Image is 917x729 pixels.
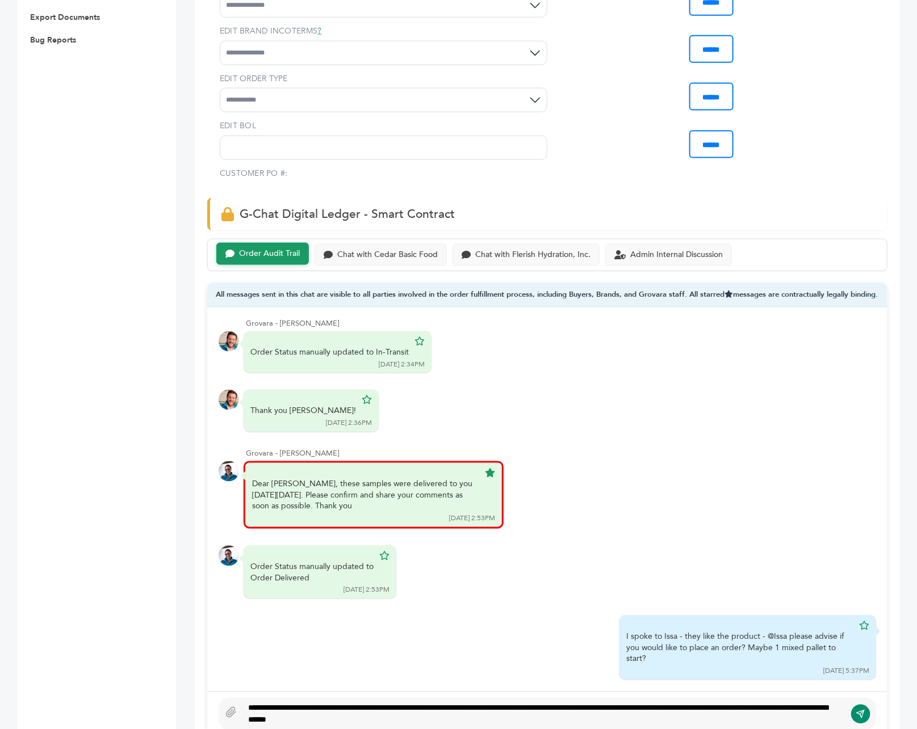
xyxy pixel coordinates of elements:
[337,250,438,260] div: Chat with Cedar Basic Food
[207,283,887,308] div: All messages sent in this chat are visible to all parties involved in the order fulfillment proce...
[252,479,479,512] div: Dear [PERSON_NAME], these samples were delivered to you [DATE][DATE]. Please confirm and share yo...
[250,562,374,584] div: Order Status manually updated to Order Delivered
[246,319,876,329] div: Grovara - [PERSON_NAME]
[220,73,547,85] label: EDIT ORDER TYPE
[475,250,591,260] div: Chat with Flerish Hydration, Inc.
[626,631,853,665] div: I spoke to Issa - they like the product - @Issa please advise if you would like to place an order...
[449,514,495,524] div: [DATE] 2:53PM
[250,347,409,359] div: Order Status manually updated to In-Transit
[246,449,876,459] div: Grovara - [PERSON_NAME]
[823,667,869,676] div: [DATE] 5:37PM
[30,12,100,23] a: Export Documents
[220,120,547,132] label: EDIT BOL
[317,26,321,36] a: ?
[344,585,390,595] div: [DATE] 2:53PM
[250,406,356,417] div: Thank you [PERSON_NAME]!
[239,249,300,259] div: Order Audit Trail
[220,26,547,37] label: EDIT BRAND INCOTERMS
[30,35,76,45] a: Bug Reports
[379,360,425,370] div: [DATE] 2:34PM
[326,419,372,428] div: [DATE] 2:36PM
[630,250,723,260] div: Admin Internal Discussion
[220,168,288,179] label: CUSTOMER PO #:
[240,206,455,222] span: G-Chat Digital Ledger - Smart Contract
